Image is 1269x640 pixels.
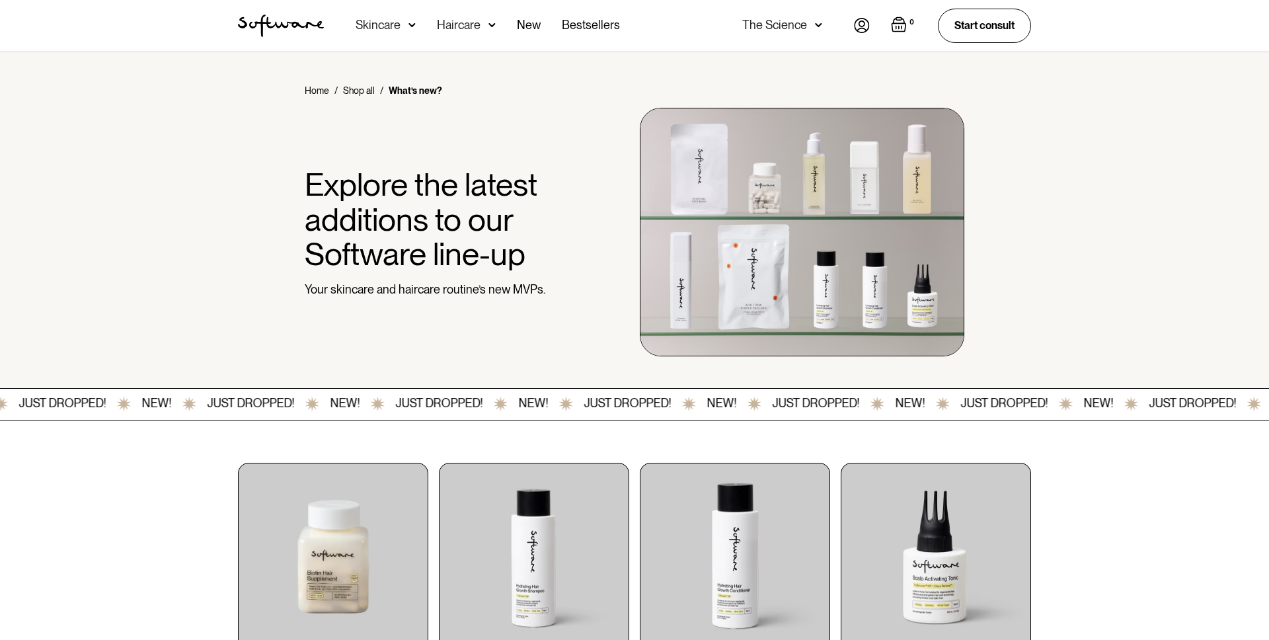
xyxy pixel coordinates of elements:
img: arrow down [488,19,496,32]
a: home [238,15,324,37]
p: Your skincare and haircare routine’s new MVPs. [305,282,562,297]
div: NEW! [707,396,737,412]
div: The Science [742,19,807,32]
a: Shop all [343,84,375,97]
img: Software Logo [238,15,324,37]
a: Open cart [891,17,917,35]
div: Haircare [437,19,481,32]
div: / [334,84,338,97]
img: arrow down [815,19,822,32]
div: JUST DROPPED! [208,396,295,412]
a: Start consult [938,9,1031,42]
div: NEW! [142,396,172,412]
a: Home [305,84,329,97]
div: NEW! [1084,396,1114,412]
div: 0 [907,17,917,28]
div: Skincare [356,19,401,32]
div: JUST DROPPED! [19,396,106,412]
div: What’s new? [389,84,442,97]
div: NEW! [519,396,549,412]
div: JUST DROPPED! [584,396,672,412]
div: / [380,84,383,97]
h1: Explore the latest additions to our Software line-up [305,167,562,272]
img: arrow down [408,19,416,32]
div: NEW! [330,396,360,412]
div: JUST DROPPED! [961,396,1048,412]
div: JUST DROPPED! [773,396,860,412]
div: JUST DROPPED! [396,396,483,412]
div: NEW! [896,396,925,412]
div: JUST DROPPED! [1149,396,1237,412]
